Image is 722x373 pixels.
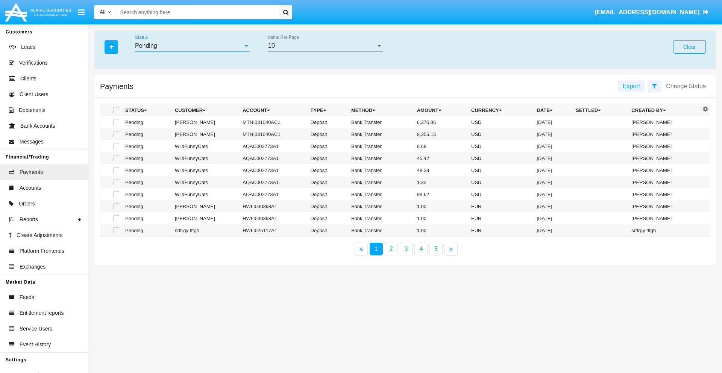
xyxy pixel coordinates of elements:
th: Created By [628,104,701,116]
td: AQAC002773A1 [240,188,307,200]
a: 3 [400,243,413,255]
td: Pending [122,140,172,152]
td: [PERSON_NAME] [628,116,701,128]
td: Bank Transfer [348,164,414,176]
td: Pending [122,152,172,164]
td: WildFunnyCats [172,152,240,164]
td: 1.00 [414,200,468,212]
td: Pending [122,224,172,237]
span: Accounts [20,184,41,192]
span: Service Users [20,325,52,333]
span: Feeds [20,293,34,301]
td: 1.00 [414,212,468,224]
td: [PERSON_NAME] [172,128,240,140]
td: USD [468,152,534,164]
td: [DATE] [534,188,573,200]
a: 5 [429,243,443,255]
td: Bank Transfer [348,188,414,200]
td: MTNI031040AC1 [240,116,307,128]
td: [PERSON_NAME] [628,200,701,212]
td: [PERSON_NAME] [628,128,701,140]
td: Deposit [308,212,348,224]
td: [DATE] [534,224,573,237]
th: Account [240,104,307,116]
td: EUR [468,212,534,224]
span: All [100,9,106,15]
td: [DATE] [534,176,573,188]
td: [DATE] [534,152,573,164]
span: Pending [135,42,157,49]
td: Deposit [308,128,348,140]
td: [PERSON_NAME] [628,140,701,152]
th: Method [348,104,414,116]
td: srttrgy tftgh [172,224,240,237]
span: Clients [20,75,36,83]
a: All [94,8,117,16]
td: 98.62 [414,188,468,200]
th: Date [534,104,573,116]
td: Bank Transfer [348,128,414,140]
td: Deposit [308,224,348,237]
img: Logo image [4,1,72,23]
span: Event History [20,341,51,349]
td: AQAC002773A1 [240,152,307,164]
span: Payments [20,168,43,176]
span: Client Users [20,91,48,98]
td: HWLI030398A1 [240,200,307,212]
h5: Payments [100,83,133,89]
span: Documents [19,106,46,114]
button: Change Status [661,80,710,92]
td: [PERSON_NAME] [628,152,701,164]
td: AQAC002773A1 [240,140,307,152]
button: Export [618,80,645,92]
td: [DATE] [534,140,573,152]
td: WildFunnyCats [172,188,240,200]
td: [DATE] [534,128,573,140]
td: Bank Transfer [348,224,414,237]
td: WildFunnyCats [172,176,240,188]
a: 1 [370,243,383,255]
td: 6,370.86 [414,116,468,128]
th: Type [308,104,348,116]
td: Deposit [308,200,348,212]
span: Messages [20,138,44,146]
span: Platform Frontends [20,247,64,255]
td: Deposit [308,152,348,164]
td: 1.00 [414,224,468,237]
td: 45.42 [414,152,468,164]
td: Pending [122,200,172,212]
td: [DATE] [534,212,573,224]
th: Settled [573,104,628,116]
td: WildFunnyCats [172,140,240,152]
span: Leads [21,43,35,51]
td: [PERSON_NAME] [628,176,701,188]
td: 48.39 [414,164,468,176]
span: Reports [20,216,38,223]
td: Bank Transfer [348,152,414,164]
td: Pending [122,188,172,200]
td: AQAC002773A1 [240,176,307,188]
span: Export [623,83,640,89]
td: [DATE] [534,116,573,128]
td: EUR [468,200,534,212]
span: Verifications [19,59,47,67]
td: USD [468,176,534,188]
td: Bank Transfer [348,200,414,212]
td: [PERSON_NAME] [628,188,701,200]
td: AQAC002773A1 [240,164,307,176]
span: Bank Accounts [20,122,55,130]
td: [PERSON_NAME] [628,212,701,224]
td: 8,355.15 [414,128,468,140]
td: Pending [122,212,172,224]
td: MTNI031040AC1 [240,128,307,140]
td: WildFunnyCats [172,164,240,176]
td: USD [468,116,534,128]
span: 10 [268,42,275,49]
td: Bank Transfer [348,176,414,188]
td: Pending [122,128,172,140]
button: Clear [673,40,706,54]
a: [EMAIL_ADDRESS][DOMAIN_NAME] [591,2,713,23]
td: Deposit [308,164,348,176]
span: Create Adjustments [17,231,62,239]
td: HWLI025117A1 [240,224,307,237]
